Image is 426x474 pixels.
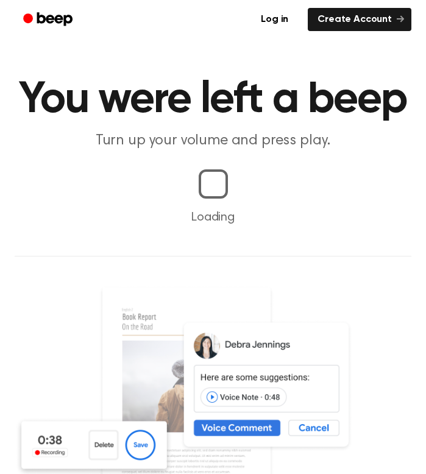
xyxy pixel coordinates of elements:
h1: You were left a beep [15,78,411,122]
p: Turn up your volume and press play. [15,132,411,150]
p: Loading [15,208,411,227]
a: Log in [249,5,300,34]
a: Create Account [308,8,411,31]
a: Beep [15,8,83,32]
